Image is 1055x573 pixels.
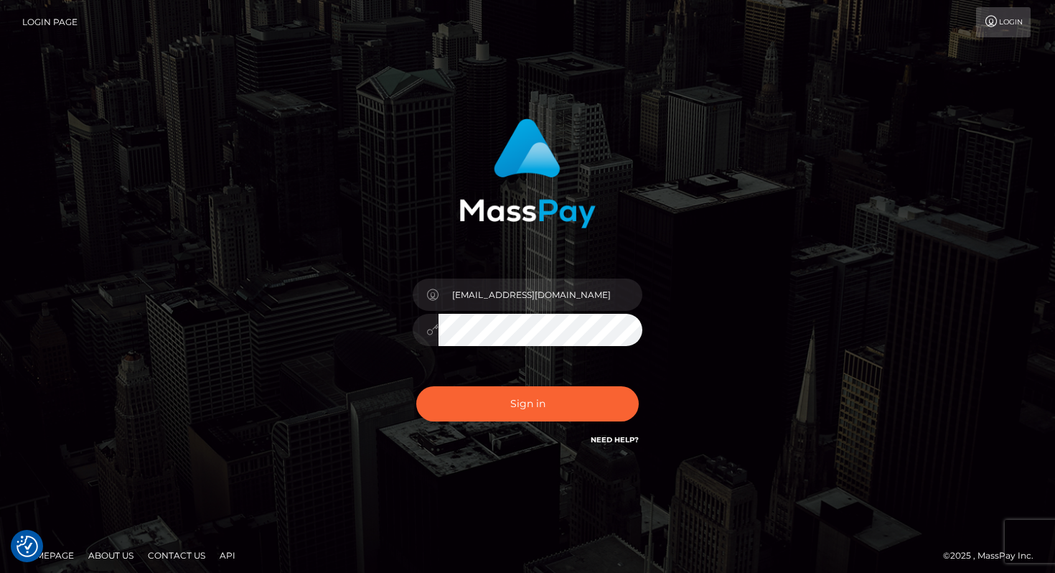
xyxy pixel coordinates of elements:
a: Login Page [22,7,78,37]
a: API [214,544,241,567]
div: © 2025 , MassPay Inc. [943,548,1044,564]
a: Login [976,7,1031,37]
a: Homepage [16,544,80,567]
a: Need Help? [591,435,639,444]
button: Sign in [416,386,639,421]
input: Username... [439,279,642,311]
a: Contact Us [142,544,211,567]
img: Revisit consent button [17,536,38,557]
img: MassPay Login [459,118,596,228]
a: About Us [83,544,139,567]
button: Consent Preferences [17,536,38,557]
